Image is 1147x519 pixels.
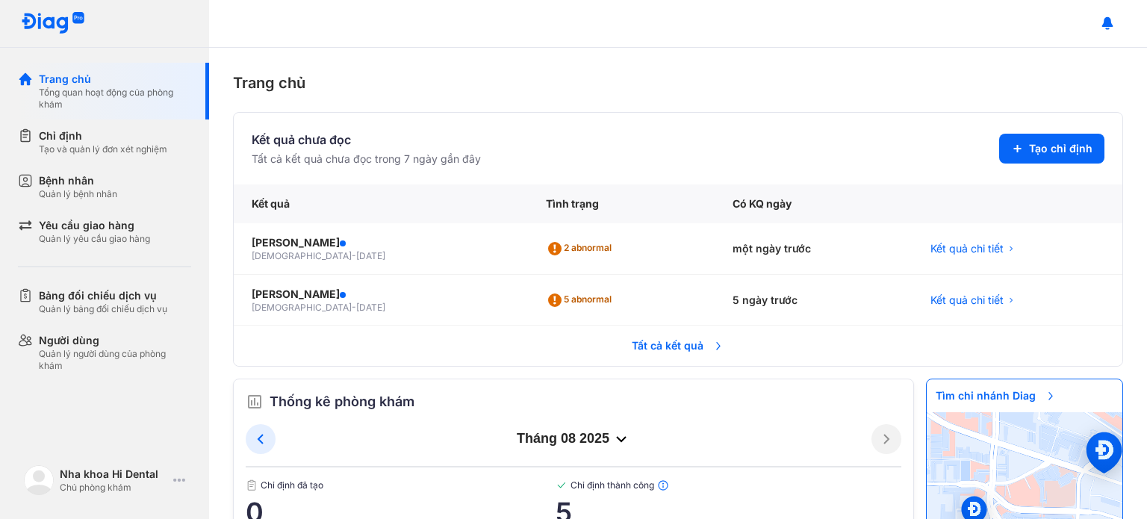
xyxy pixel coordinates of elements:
[252,152,481,167] div: Tất cả kết quả chưa đọc trong 7 ngày gần đây
[556,479,901,491] span: Chỉ định thành công
[657,479,669,491] img: info.7e716105.svg
[39,303,167,315] div: Quản lý bảng đối chiếu dịch vụ
[356,250,385,261] span: [DATE]
[930,293,1004,308] span: Kết quả chi tiết
[927,379,1066,412] span: Tìm chi nhánh Diag
[234,184,528,223] div: Kết quả
[623,329,733,362] span: Tất cả kết quả
[39,348,191,372] div: Quản lý người dùng của phòng khám
[276,430,871,448] div: tháng 08 2025
[39,72,191,87] div: Trang chủ
[556,479,568,491] img: checked-green.01cc79e0.svg
[546,288,618,312] div: 5 abnormal
[39,233,150,245] div: Quản lý yêu cầu giao hàng
[39,173,117,188] div: Bệnh nhân
[528,184,715,223] div: Tình trạng
[252,287,510,302] div: [PERSON_NAME]
[252,250,352,261] span: [DEMOGRAPHIC_DATA]
[39,87,191,111] div: Tổng quan hoạt động của phòng khám
[999,134,1104,164] button: Tạo chỉ định
[352,250,356,261] span: -
[252,235,510,250] div: [PERSON_NAME]
[930,241,1004,256] span: Kết quả chi tiết
[60,482,167,494] div: Chủ phòng khám
[39,188,117,200] div: Quản lý bệnh nhân
[246,393,264,411] img: order.5a6da16c.svg
[21,12,85,35] img: logo
[39,143,167,155] div: Tạo và quản lý đơn xét nghiệm
[252,131,481,149] div: Kết quả chưa đọc
[715,223,913,275] div: một ngày trước
[246,479,258,491] img: document.50c4cfd0.svg
[39,128,167,143] div: Chỉ định
[715,184,913,223] div: Có KQ ngày
[546,237,618,261] div: 2 abnormal
[233,72,1123,94] div: Trang chủ
[60,467,167,482] div: Nha khoa Hi Dental
[39,218,150,233] div: Yêu cầu giao hàng
[715,275,913,326] div: 5 ngày trước
[1029,141,1092,156] span: Tạo chỉ định
[356,302,385,313] span: [DATE]
[246,479,556,491] span: Chỉ định đã tạo
[39,333,191,348] div: Người dùng
[24,465,54,495] img: logo
[352,302,356,313] span: -
[39,288,167,303] div: Bảng đối chiếu dịch vụ
[270,391,414,412] span: Thống kê phòng khám
[252,302,352,313] span: [DEMOGRAPHIC_DATA]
